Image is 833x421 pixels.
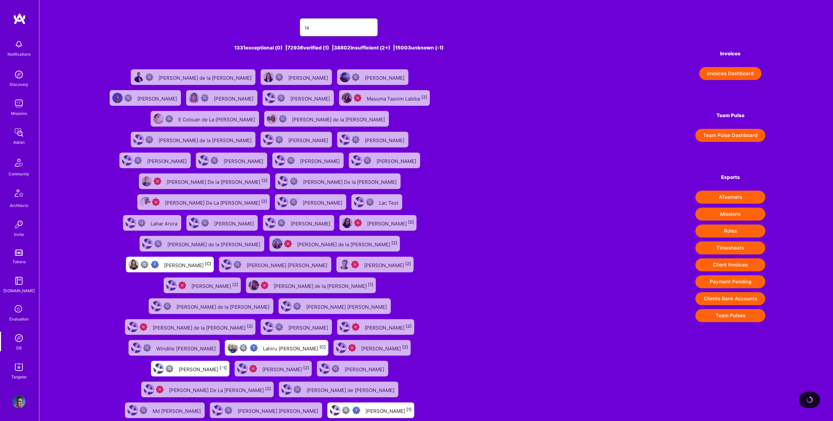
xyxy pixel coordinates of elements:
[153,114,164,124] img: User Avatar
[164,260,211,269] div: [PERSON_NAME]
[141,261,148,268] img: Not fully vetted
[351,261,359,268] img: Unqualified
[267,233,403,254] a: User AvatarUnqualified[PERSON_NAME] de la [PERSON_NAME][2]
[128,129,258,150] a: User AvatarNot Scrubbed[PERSON_NAME] de la [PERSON_NAME]
[263,72,274,82] img: User Avatar
[263,344,326,352] div: Lahiru [PERSON_NAME]
[342,93,352,103] img: User Avatar
[136,171,273,192] a: User AvatarUnqualified[PERSON_NAME] De la [PERSON_NAME][2]
[405,261,411,266] sup: [2]
[261,281,268,289] img: Unqualified
[277,94,285,102] img: Not Scrubbed
[249,280,259,291] img: User Avatar
[276,379,401,400] a: User AvatarNot Scrubbed[PERSON_NAME] de [PERSON_NAME]
[12,274,25,287] img: guide book
[15,250,23,256] img: tokens
[695,292,765,305] button: Clients Bank Accounts
[287,156,295,164] img: Not Scrubbed
[135,192,272,212] a: User AvatarUnqualified[PERSON_NAME] De La [PERSON_NAME][2]
[307,385,396,394] div: [PERSON_NAME] de [PERSON_NAME]
[336,343,347,353] img: User Avatar
[12,395,25,408] img: User Avatar
[303,198,344,206] div: [PERSON_NAME]
[12,218,25,231] img: Invite
[365,73,406,81] div: [PERSON_NAME]
[232,282,238,287] sup: [2]
[137,94,178,102] div: [PERSON_NAME]
[247,324,253,329] sup: [2]
[220,365,227,370] sup: [-1]
[340,322,350,332] img: User Avatar
[142,176,152,186] img: User Avatar
[10,202,28,209] div: Architects
[354,219,362,227] img: Unqualified
[262,178,267,183] sup: [2]
[272,238,282,249] img: User Avatar
[243,275,378,296] a: User AvatarUnqualified[PERSON_NAME] de la [PERSON_NAME][1]
[11,110,27,117] div: Missions
[122,317,258,337] a: User AvatarUnqualified[PERSON_NAME] de la [PERSON_NAME][2]
[134,156,142,164] img: Not Scrubbed
[364,260,411,269] div: [PERSON_NAME]
[151,301,162,311] img: User Avatar
[8,170,29,177] div: Community
[137,233,267,254] a: User AvatarNot Scrubbed[PERSON_NAME] de la [PERSON_NAME]
[332,365,339,373] img: Not Scrubbed
[191,281,238,290] div: [PERSON_NAME]
[144,384,154,395] img: User Avatar
[275,136,283,143] img: Not Scrubbed
[275,155,285,166] img: User Avatar
[13,303,25,316] i: icon SelectionTeam
[336,88,432,108] a: User AvatarUnqualifiedMasuma Tasnim Labiba[2]
[365,135,406,144] div: [PERSON_NAME]
[201,94,209,102] img: Not Scrubbed
[314,358,391,379] a: User AvatarNot Scrubbed[PERSON_NAME]
[288,135,329,144] div: [PERSON_NAME]
[156,386,164,393] img: Unqualified
[695,191,765,204] button: ATeamers
[402,345,408,349] sup: [2]
[128,67,258,88] a: User AvatarNot Scrubbed[PERSON_NAME] de la [PERSON_NAME]
[140,323,147,331] img: Unqualified
[250,344,258,352] img: High Potential User
[238,406,320,414] div: [PERSON_NAME] [PERSON_NAME]
[158,73,253,81] div: [PERSON_NAME] de la [PERSON_NAME]
[699,67,761,80] button: Invoices Dashboard
[166,280,177,291] img: User Avatar
[169,385,271,394] div: [PERSON_NAME] De La [PERSON_NAME]
[184,212,260,233] a: User AvatarNot Scrubbed[PERSON_NAME]
[695,258,765,271] button: Client Invoices
[352,406,360,414] img: High Potential User
[263,134,274,145] img: User Avatar
[288,73,329,81] div: [PERSON_NAME]
[406,407,412,412] sup: [1]
[142,238,153,249] img: User Avatar
[3,287,35,294] div: [DOMAIN_NAME]
[154,177,161,185] img: Unqualified
[153,323,253,331] div: [PERSON_NAME] de la [PERSON_NAME]
[349,192,405,212] a: User AvatarNot ScrubbedLac Test
[335,317,417,337] a: User AvatarUnqualified[PERSON_NAME][2]
[211,156,218,164] img: Not Scrubbed
[112,93,123,103] img: User Avatar
[161,275,243,296] a: User AvatarUnqualified[PERSON_NAME][2]
[138,219,145,227] img: Not Scrubbed
[695,51,765,57] h4: Invoices
[234,261,241,268] img: Not Scrubbed
[179,364,227,373] div: [PERSON_NAME]
[126,218,136,228] img: User Avatar
[352,136,360,143] img: Not Scrubbed
[806,397,813,403] img: loading
[351,155,362,166] img: User Avatar
[342,218,352,228] img: User Avatar
[14,231,24,238] div: Invite
[267,114,277,124] img: User Avatar
[281,301,292,311] img: User Avatar
[342,406,350,414] img: Not fully vetted
[303,177,398,185] div: [PERSON_NAME] De la [PERSON_NAME]
[151,261,159,268] img: High Potential User
[12,97,25,110] img: teamwork
[331,337,413,358] a: User AvatarUnqualified[PERSON_NAME][2]
[12,258,26,265] div: Tokens
[265,386,271,391] sup: [2]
